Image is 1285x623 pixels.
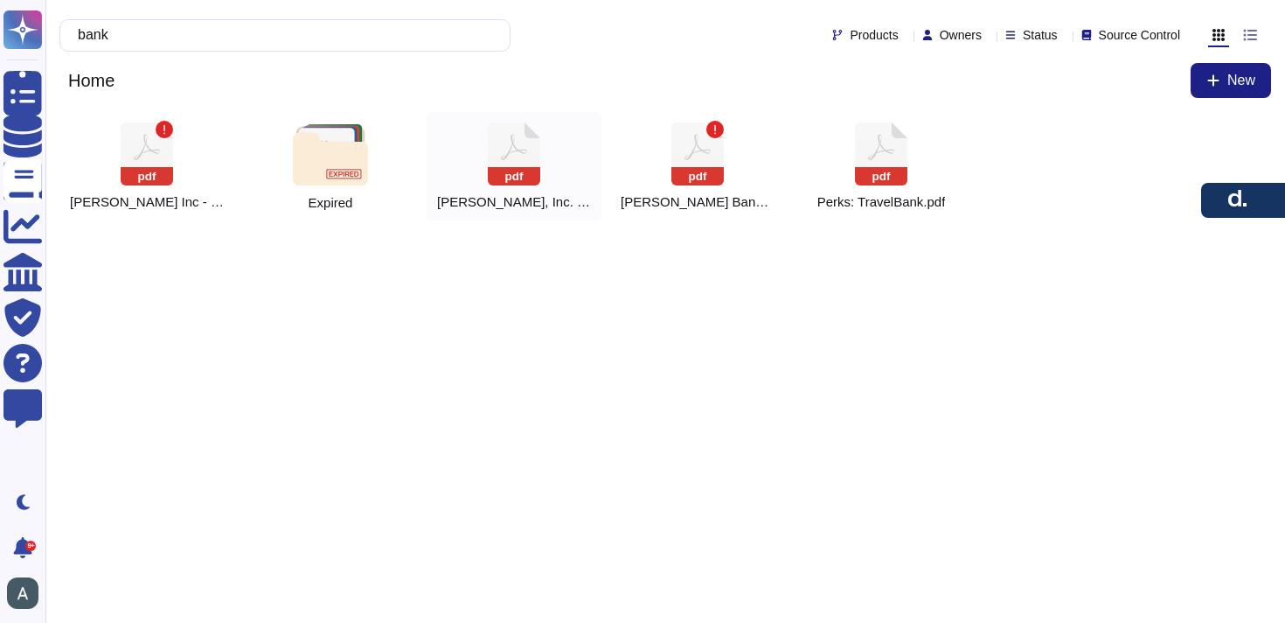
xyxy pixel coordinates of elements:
[59,67,123,94] span: Home
[621,194,774,210] span: Deel's accounts used for client pay-ins in different countries.pdf
[7,577,38,609] img: user
[940,29,982,41] span: Owners
[1099,29,1180,41] span: Source Control
[25,541,36,551] div: 9+
[1023,29,1058,41] span: Status
[309,196,353,209] span: Expired
[69,20,492,51] input: Search by keywords
[293,124,367,185] img: folder
[850,29,898,41] span: Products
[1191,63,1271,98] button: New
[1227,73,1255,87] span: New
[817,194,946,210] span: Perks: TravelBank.pdf
[70,194,224,210] span: Deel Inc - Bank Account Confirmation.pdf
[3,574,51,612] button: user
[437,194,591,210] span: Deel, Inc. 663168380 ACH & Wire Transaction Routing Instructions.pdf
